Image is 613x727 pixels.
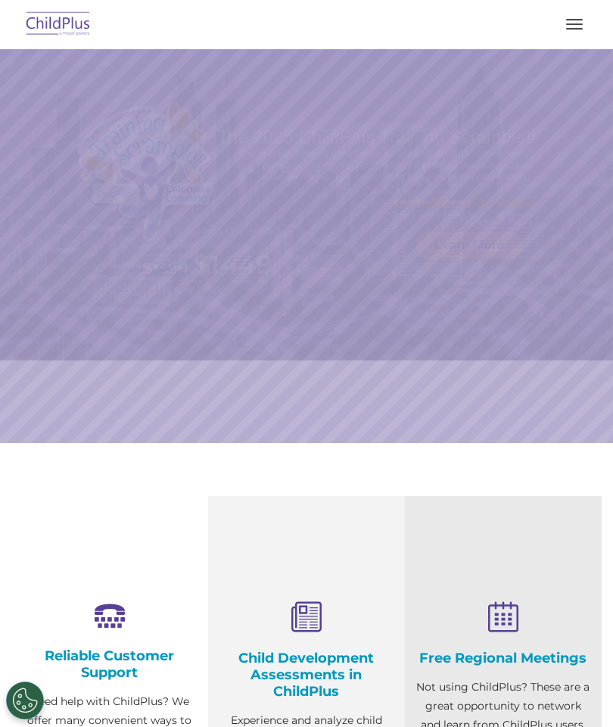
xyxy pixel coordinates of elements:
[219,650,394,700] h4: Child Development Assessments in ChildPlus
[416,650,590,666] h4: Free Regional Meetings
[416,232,522,259] a: Learn More
[6,682,44,719] button: Cookies Settings
[23,7,94,42] img: ChildPlus by Procare Solutions
[23,647,197,681] h4: Reliable Customer Support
